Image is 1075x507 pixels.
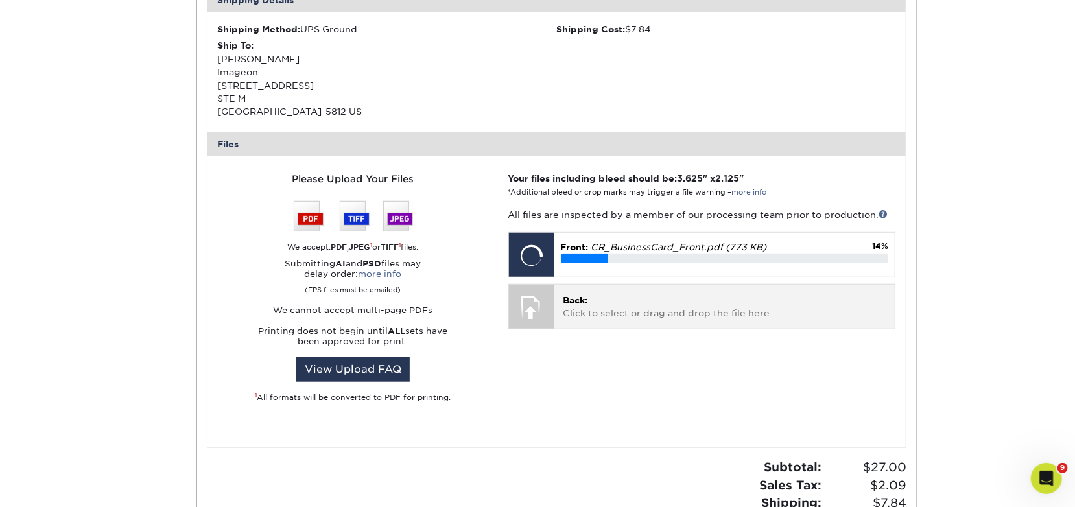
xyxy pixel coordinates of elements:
[336,259,346,268] strong: AI
[207,132,906,156] div: Files
[732,188,767,196] a: more info
[561,242,589,252] span: Front:
[63,16,129,29] p: Active 30m ago
[331,242,348,252] strong: PDF
[218,242,489,253] div: We accept: , or files.
[62,408,72,418] button: Upload attachment
[21,41,202,168] div: The black background is oversaturated. This can cause the ink to offset while on press and result...
[363,259,382,268] strong: PSD
[82,408,93,418] button: Start recording
[825,477,906,495] span: $2.09
[508,208,895,221] p: All files are inspected by a member of our processing team prior to production.
[41,408,51,418] button: Gif picker
[399,242,401,248] sup: 1
[218,39,557,118] div: [PERSON_NAME] Imageon [STREET_ADDRESS] STE M [GEOGRAPHIC_DATA]-5812 US
[563,295,588,305] span: Back:
[305,279,401,295] small: (EPS files must be emailed)
[764,460,821,474] strong: Subtotal:
[218,259,489,295] p: Submitting and files may delay order:
[21,193,202,257] div: If you have any questions about these issues or need further assistance, please visit our support...
[381,242,399,252] strong: TIFF
[359,269,402,279] a: more info
[371,242,373,248] sup: 1
[759,478,821,492] strong: Sales Tax:
[556,23,895,36] div: $7.84
[21,219,197,242] a: [URL][DOMAIN_NAME]
[591,242,767,252] em: CR_BusinessCard_Front.pdf (773 KB)
[11,381,248,403] textarea: Message…
[63,6,147,16] h1: [PERSON_NAME]
[30,309,131,319] a: [URL][DOMAIN_NAME]
[678,173,703,183] span: 3.625
[294,201,413,231] img: We accept: PSD, TIFF, or JPEG (JPG)
[218,40,254,51] strong: Ship To:
[218,24,301,34] strong: Shipping Method:
[218,392,489,403] div: All formats will be converted to PDF for printing.
[218,326,489,347] p: Printing does not begin until sets have been approved for print.
[388,326,406,336] strong: ALL
[508,188,767,196] small: *Additional bleed or crop marks may trigger a file warning –
[218,172,489,186] div: Please Upload Your Files
[296,357,410,382] a: View Upload FAQ
[8,5,33,30] button: go back
[1031,463,1062,494] iframe: Intercom live chat
[508,173,744,183] strong: Your files including bleed should be: " x "
[349,242,371,252] strong: JPEG
[825,458,906,477] span: $27.00
[37,7,58,28] img: Profile image for Julie
[563,294,886,320] p: Click to select or drag and drop the file here.
[21,369,125,377] div: [PERSON_NAME] • 3m ago
[203,5,228,30] button: Home
[556,24,625,34] strong: Shipping Cost:
[218,305,489,316] p: We cannot accept multi-page PDFs
[716,173,740,183] span: 2.125
[1057,463,1068,473] span: 9
[221,403,243,423] button: Send a message…
[218,23,557,36] div: UPS Ground
[255,392,257,398] sup: 1
[21,54,128,64] b: Over-saturated Color
[20,408,30,418] button: Emoji picker
[21,334,198,357] i: You will receive a copy of this message by email
[21,283,202,359] div: When ready to re-upload your revised files, please log in to your account at and go to your activ...
[228,5,251,29] div: Close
